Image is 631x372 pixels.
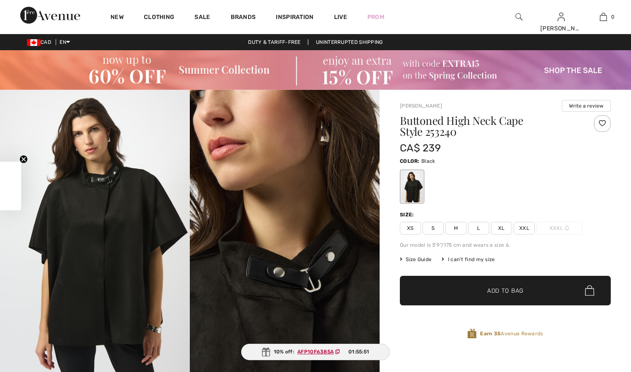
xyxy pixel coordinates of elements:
[515,12,523,22] img: search the website
[600,12,607,22] img: My Bag
[558,12,565,22] img: My Info
[348,348,369,356] span: 01:55:51
[540,24,582,33] div: [PERSON_NAME]
[558,13,565,21] a: Sign In
[611,13,615,21] span: 0
[401,171,423,202] div: Black
[59,39,70,45] span: EN
[400,256,431,263] span: Size Guide
[537,222,582,235] span: XXXL
[241,344,390,360] div: 10% off:
[400,241,611,249] div: Our model is 5'9"/175 cm and wears a size 6.
[231,13,256,22] a: Brands
[491,222,512,235] span: XL
[20,7,80,24] img: 1ère Avenue
[400,115,576,137] h1: Buttoned High Neck Cape Style 253240
[27,39,40,46] img: Canadian Dollar
[400,222,421,235] span: XS
[367,13,384,22] a: Prom
[276,13,313,22] span: Inspiration
[585,285,594,296] img: Bag.svg
[445,222,467,235] span: M
[487,286,523,295] span: Add to Bag
[194,13,210,22] a: Sale
[562,100,611,112] button: Write a review
[565,226,569,230] img: ring-m.svg
[400,211,416,218] div: Size:
[480,330,543,337] span: Avenue Rewards
[27,39,54,45] span: CAD
[144,13,174,22] a: Clothing
[111,13,124,22] a: New
[468,222,489,235] span: L
[400,158,420,164] span: Color:
[421,158,435,164] span: Black
[19,155,28,164] button: Close teaser
[262,348,270,356] img: Gift.svg
[480,331,501,337] strong: Earn 35
[467,328,477,340] img: Avenue Rewards
[423,222,444,235] span: S
[582,12,624,22] a: 0
[297,349,334,355] ins: AFP10F6385A
[400,142,441,154] span: CA$ 239
[400,103,442,109] a: [PERSON_NAME]
[442,256,495,263] div: I can't find my size
[400,276,611,305] button: Add to Bag
[514,222,535,235] span: XXL
[334,13,347,22] a: Live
